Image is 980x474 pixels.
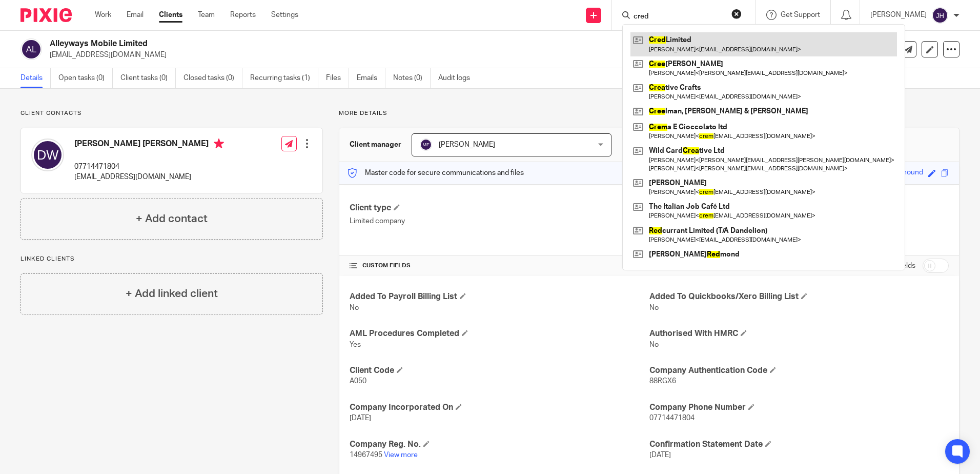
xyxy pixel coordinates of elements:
[50,38,666,49] h2: Alleyways Mobile Limited
[31,139,64,171] img: svg%3E
[870,10,927,20] p: [PERSON_NAME]
[731,9,742,19] button: Clear
[350,414,371,422] span: [DATE]
[159,10,182,20] a: Clients
[326,68,349,88] a: Files
[183,68,242,88] a: Closed tasks (0)
[271,10,298,20] a: Settings
[420,139,432,151] img: svg%3E
[350,439,649,450] h4: Company Reg. No.
[439,141,495,148] span: [PERSON_NAME]
[350,451,382,459] span: 14967495
[649,439,949,450] h4: Confirmation Statement Date
[649,291,949,302] h4: Added To Quickbooks/Xero Billing List
[21,255,323,263] p: Linked clients
[350,328,649,339] h4: AML Procedures Completed
[230,10,256,20] a: Reports
[198,10,215,20] a: Team
[350,304,359,311] span: No
[347,168,524,178] p: Master code for secure communications and files
[649,365,949,376] h4: Company Authentication Code
[350,216,649,226] p: Limited company
[126,286,218,302] h4: + Add linked client
[350,341,361,348] span: Yes
[350,291,649,302] h4: Added To Payroll Billing List
[932,7,948,24] img: svg%3E
[357,68,385,88] a: Emails
[350,378,366,385] span: A050
[21,68,51,88] a: Details
[350,262,649,270] h4: CUSTOM FIELDS
[384,451,418,459] a: View more
[127,10,144,20] a: Email
[350,402,649,413] h4: Company Incorporated On
[58,68,113,88] a: Open tasks (0)
[632,12,725,22] input: Search
[339,109,959,117] p: More details
[21,38,42,60] img: svg%3E
[21,109,323,117] p: Client contacts
[350,203,649,213] h4: Client type
[781,11,820,18] span: Get Support
[350,365,649,376] h4: Client Code
[50,50,820,60] p: [EMAIL_ADDRESS][DOMAIN_NAME]
[649,402,949,413] h4: Company Phone Number
[74,139,224,151] h4: [PERSON_NAME] [PERSON_NAME]
[649,414,695,422] span: 07714471804
[649,304,659,311] span: No
[649,378,676,385] span: 88RGX6
[136,211,208,227] h4: + Add contact
[649,451,671,459] span: [DATE]
[74,172,224,182] p: [EMAIL_ADDRESS][DOMAIN_NAME]
[350,140,401,150] h3: Client manager
[438,68,478,88] a: Audit logs
[214,139,224,149] i: Primary
[649,341,659,348] span: No
[95,10,111,20] a: Work
[74,162,224,172] p: 07714471804
[649,328,949,339] h4: Authorised With HMRC
[120,68,176,88] a: Client tasks (0)
[21,8,72,22] img: Pixie
[393,68,431,88] a: Notes (0)
[250,68,318,88] a: Recurring tasks (1)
